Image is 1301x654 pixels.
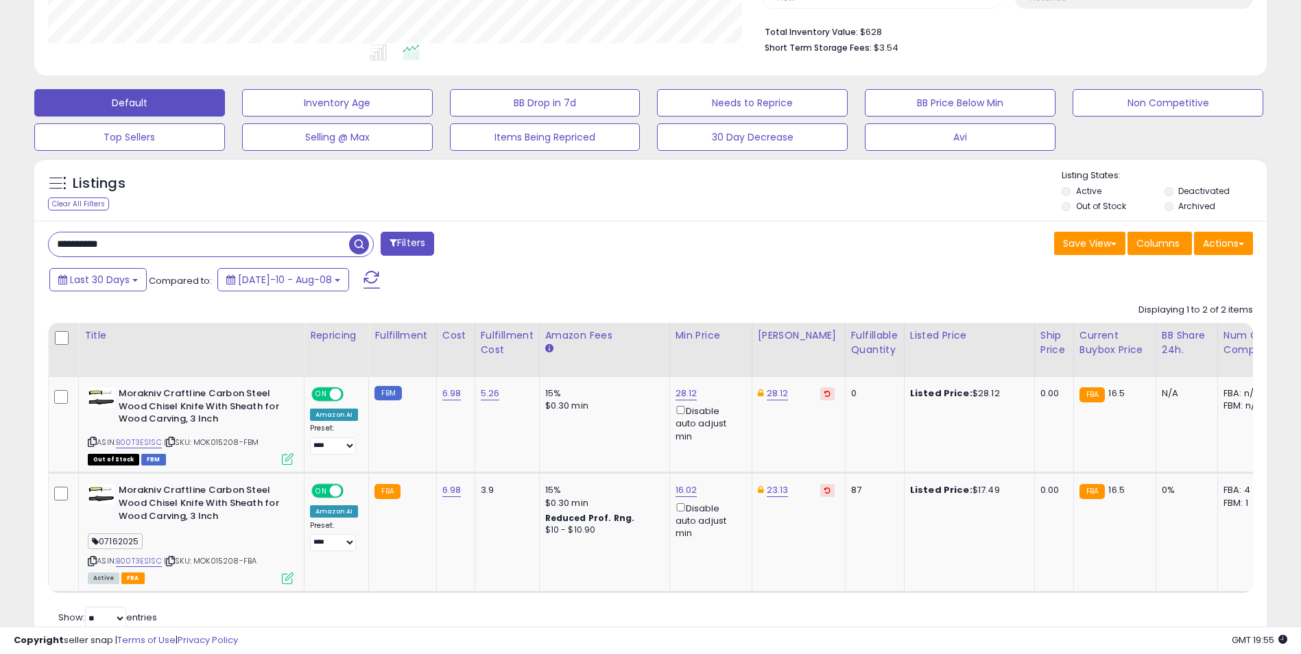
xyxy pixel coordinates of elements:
[238,273,332,287] span: [DATE]-10 - Aug-08
[121,572,145,584] span: FBA
[310,409,358,421] div: Amazon AI
[1076,185,1101,197] label: Active
[481,387,500,400] a: 5.26
[84,328,298,343] div: Title
[910,483,972,496] b: Listed Price:
[442,387,462,400] a: 6.98
[1062,169,1267,182] p: Listing States:
[851,484,894,496] div: 87
[442,483,462,497] a: 6.98
[374,484,400,499] small: FBA
[1162,484,1207,496] div: 0%
[70,273,130,287] span: Last 30 Days
[1108,387,1125,400] span: 16.5
[58,611,157,624] span: Show: entries
[116,555,162,567] a: B00T3ES1SC
[1232,633,1287,646] span: 2025-09-8 19:55 GMT
[765,23,1243,39] li: $628
[14,633,64,646] strong: Copyright
[910,484,1024,496] div: $17.49
[1108,483,1125,496] span: 16.5
[88,387,115,408] img: 31KUxGpjUDL._SL40_.jpg
[450,89,641,117] button: BB Drop in 7d
[342,389,363,400] span: OFF
[374,386,401,400] small: FBM
[1073,89,1263,117] button: Non Competitive
[374,328,430,343] div: Fulfillment
[88,484,115,505] img: 31KUxGpjUDL._SL40_.jpg
[88,484,294,582] div: ASIN:
[676,387,697,400] a: 28.12
[767,387,789,400] a: 28.12
[765,42,872,53] b: Short Term Storage Fees:
[1079,484,1105,499] small: FBA
[119,387,285,429] b: Morakniv Craftline Carbon Steel Wood Chisel Knife With Sheath for Wood Carving, 3 Inch
[910,387,972,400] b: Listed Price:
[545,512,635,524] b: Reduced Prof. Rng.
[88,533,143,549] span: 07162025
[310,521,358,552] div: Preset:
[758,328,839,343] div: [PERSON_NAME]
[1194,232,1253,255] button: Actions
[545,497,659,509] div: $0.30 min
[88,572,119,584] span: All listings currently available for purchase on Amazon
[242,89,433,117] button: Inventory Age
[1136,237,1180,250] span: Columns
[1054,232,1125,255] button: Save View
[545,524,659,536] div: $10 - $10.90
[442,328,469,343] div: Cost
[1162,387,1207,400] div: N/A
[34,123,225,151] button: Top Sellers
[88,454,139,465] span: All listings that are currently out of stock and unavailable for purchase on Amazon
[141,454,166,465] span: FBM
[1138,304,1253,317] div: Displaying 1 to 2 of 2 items
[481,328,534,357] div: Fulfillment Cost
[851,328,898,357] div: Fulfillable Quantity
[116,437,162,448] a: B00T3ES1SC
[450,123,641,151] button: Items Being Repriced
[1079,387,1105,402] small: FBA
[164,437,259,448] span: | SKU: MOK015208-FBM
[865,123,1055,151] button: Avi
[49,268,147,291] button: Last 30 Days
[1040,328,1068,357] div: Ship Price
[657,89,848,117] button: Needs to Reprice
[34,89,225,117] button: Default
[874,41,898,54] span: $3.54
[88,387,294,463] div: ASIN:
[676,483,697,497] a: 16.02
[676,500,741,540] div: Disable auto adjust min
[313,389,330,400] span: ON
[313,485,330,497] span: ON
[1224,328,1274,357] div: Num of Comp.
[117,633,176,646] a: Terms of Use
[676,403,741,443] div: Disable auto adjust min
[545,387,659,400] div: 15%
[14,634,238,647] div: seller snap | |
[1224,497,1269,509] div: FBM: 1
[1178,200,1215,212] label: Archived
[310,505,358,518] div: Amazon AI
[149,274,212,287] span: Compared to:
[910,387,1024,400] div: $28.12
[381,232,434,256] button: Filters
[178,633,238,646] a: Privacy Policy
[676,328,746,343] div: Min Price
[1224,484,1269,496] div: FBA: 4
[1079,328,1150,357] div: Current Buybox Price
[310,328,363,343] div: Repricing
[1040,387,1063,400] div: 0.00
[217,268,349,291] button: [DATE]-10 - Aug-08
[119,484,285,526] b: Morakniv Craftline Carbon Steel Wood Chisel Knife With Sheath for Wood Carving, 3 Inch
[1224,400,1269,412] div: FBM: n/a
[865,89,1055,117] button: BB Price Below Min
[342,485,363,497] span: OFF
[48,197,109,210] div: Clear All Filters
[1040,484,1063,496] div: 0.00
[73,174,126,193] h5: Listings
[1076,200,1126,212] label: Out of Stock
[481,484,529,496] div: 3.9
[242,123,433,151] button: Selling @ Max
[545,400,659,412] div: $0.30 min
[910,328,1029,343] div: Listed Price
